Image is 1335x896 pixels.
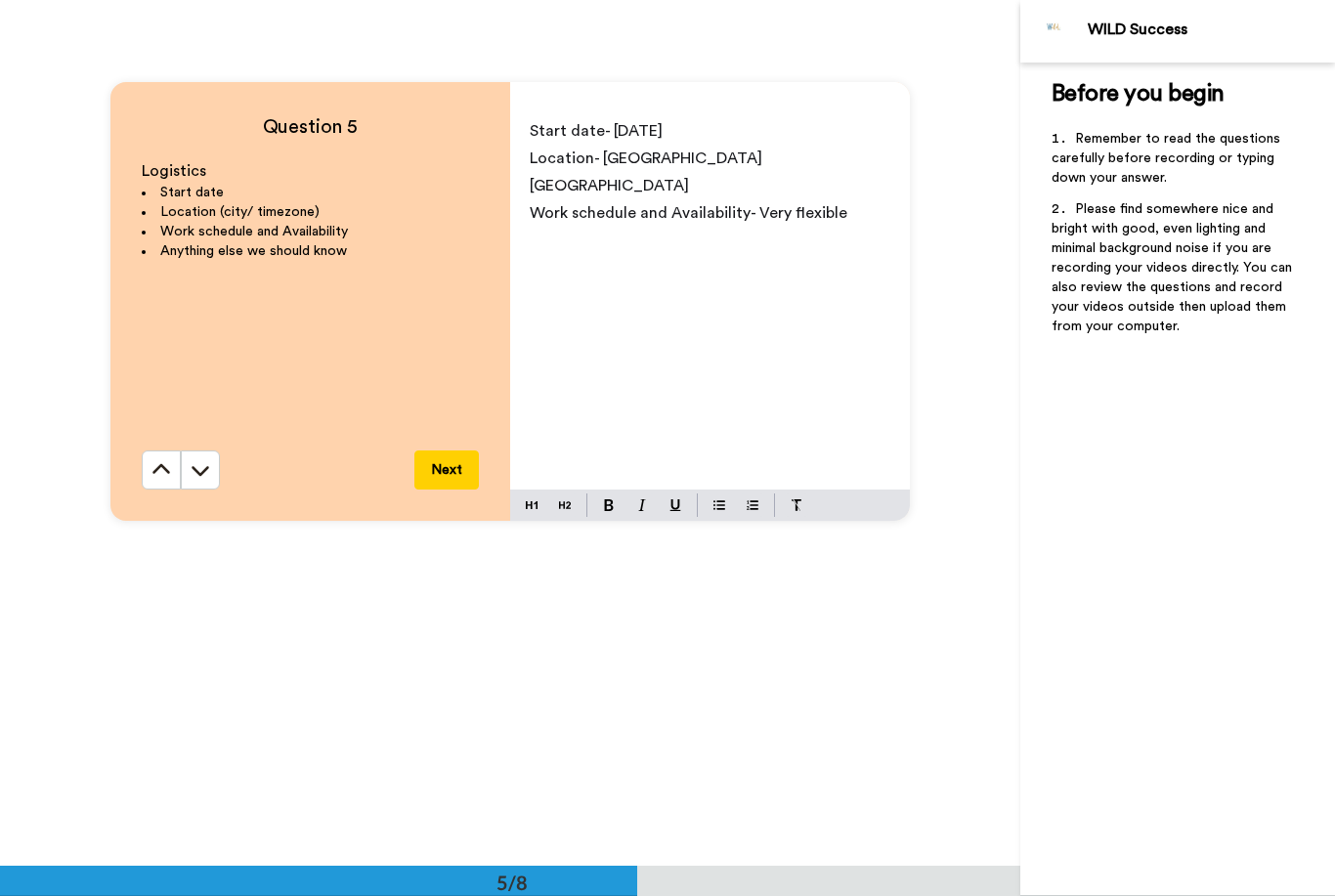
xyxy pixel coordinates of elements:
img: underline-mark.svg [669,499,681,511]
img: Profile Image [1031,8,1078,55]
img: bulleted-block.svg [713,497,725,513]
span: Anything else we should know [160,244,347,258]
h4: Question 5 [142,113,479,141]
div: WILD Success [1088,21,1334,39]
span: Work schedule and Availability- Very flexible [530,205,847,221]
img: heading-two-block.svg [559,497,571,513]
span: Before you begin [1052,82,1225,106]
span: Logistics [142,163,206,179]
span: Please find somewhere nice and bright with good, even lighting and minimal background noise if yo... [1052,202,1296,333]
span: Start date [160,186,224,199]
img: clear-format.svg [791,499,802,511]
button: Next [414,450,479,490]
span: Location (city/ timezone) [160,205,320,219]
div: 5/8 [465,869,559,896]
span: Remember to read the questions carefully before recording or typing down your answer. [1052,132,1284,185]
img: heading-one-block.svg [526,497,538,513]
img: italic-mark.svg [638,499,646,511]
span: Start date- [DATE] [530,123,663,139]
img: bold-mark.svg [604,499,614,511]
span: Work schedule and Availability [160,225,348,238]
img: numbered-block.svg [747,497,758,513]
span: Location- [GEOGRAPHIC_DATA] [GEOGRAPHIC_DATA] [530,150,766,193]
